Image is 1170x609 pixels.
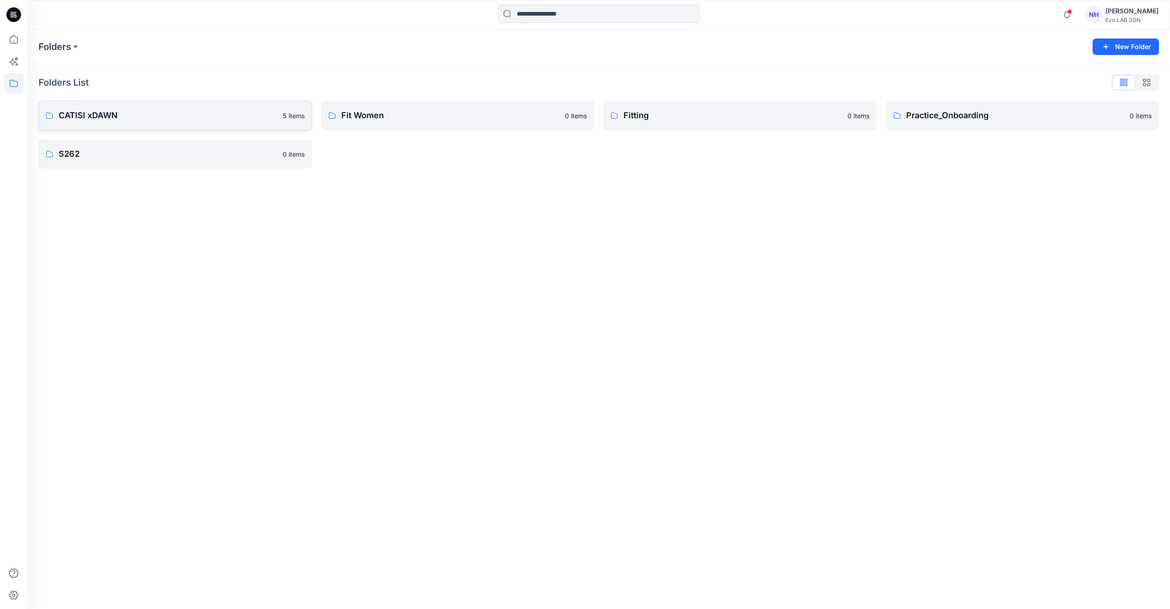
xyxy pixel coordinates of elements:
[283,111,305,121] p: 5 items
[1105,16,1159,23] div: Evo LAB SGN
[623,109,842,122] p: Fitting
[59,148,277,160] p: S262
[886,101,1159,130] a: Practice_Onboarding0 items
[1085,6,1102,23] div: NH
[603,101,877,130] a: Fitting0 items
[38,101,312,130] a: CATISI xDAWN5 items
[283,149,305,159] p: 0 items
[341,109,560,122] p: Fit Women
[321,101,595,130] a: Fit Women0 items
[38,76,89,89] p: Folders List
[1093,38,1159,55] button: New Folder
[1105,5,1159,16] div: [PERSON_NAME]
[38,139,312,169] a: S2620 items
[906,109,1125,122] p: Practice_Onboarding
[1130,111,1152,121] p: 0 items
[847,111,869,121] p: 0 items
[565,111,587,121] p: 0 items
[38,40,71,53] a: Folders
[59,109,277,122] p: CATISI xDAWN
